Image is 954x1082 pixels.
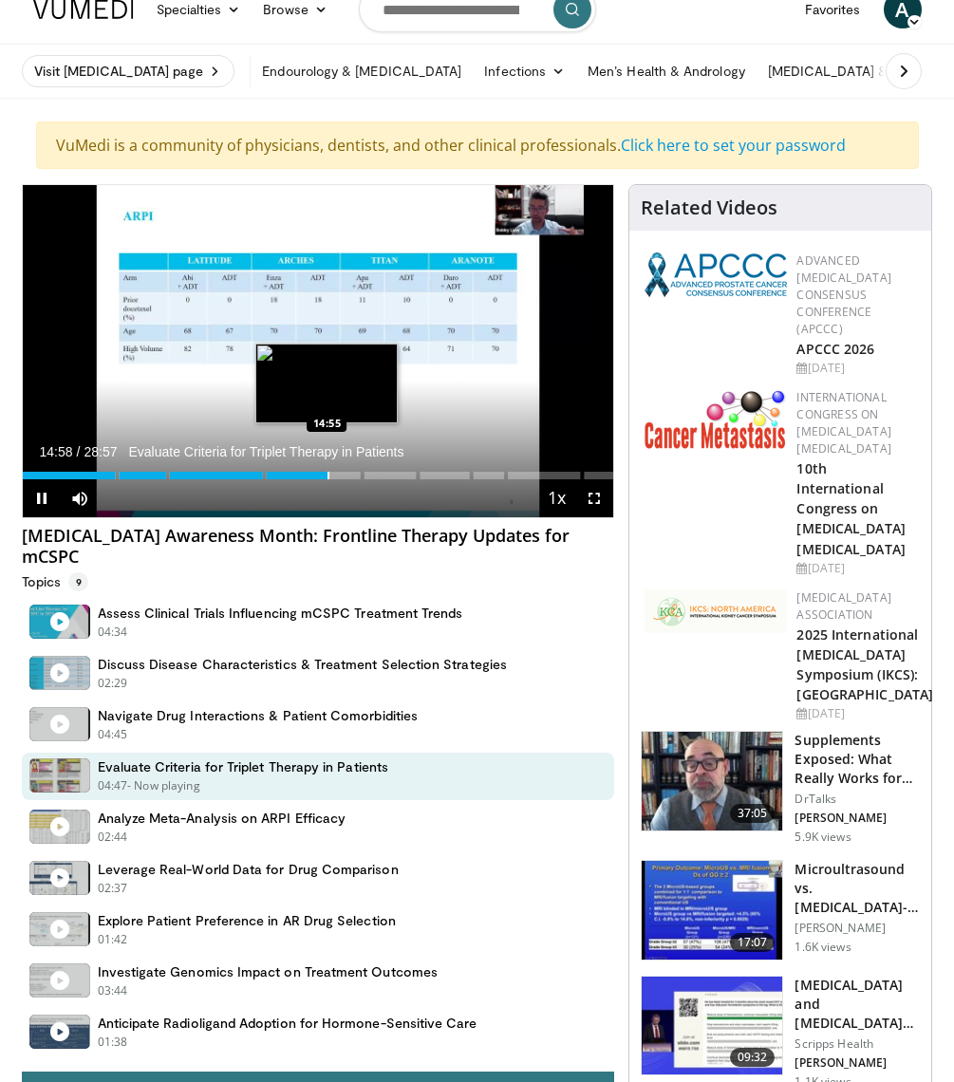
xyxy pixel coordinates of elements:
[795,811,920,826] p: [PERSON_NAME]
[128,443,403,460] span: Evaluate Criteria for Triplet Therapy in Patients
[23,479,61,517] button: Pause
[473,52,576,90] a: Infections
[23,472,614,479] div: Progress Bar
[98,912,396,929] h4: Explore Patient Preference in AR Drug Selection
[796,389,890,457] a: International Congress on [MEDICAL_DATA] [MEDICAL_DATA]
[795,940,851,955] p: 1.6K views
[795,1055,920,1071] p: [PERSON_NAME]
[642,977,782,1075] img: 11abbcd4-a476-4be7-920b-41eb594d8390.150x105_q85_crop-smart_upscale.jpg
[251,52,473,90] a: Endourology & [MEDICAL_DATA]
[621,135,846,156] a: Click here to set your password
[795,976,920,1033] h3: [MEDICAL_DATA] and [MEDICAL_DATA] Risk With [MEDICAL_DATA]
[77,444,81,459] span: /
[68,572,89,591] span: 9
[641,196,777,219] h4: Related Videos
[537,479,575,517] button: Playback Rate
[645,252,787,297] img: 92ba7c40-df22-45a2-8e3f-1ca017a3d5ba.png.150x105_q85_autocrop_double_scale_upscale_version-0.2.png
[730,804,776,823] span: 37:05
[98,675,128,692] p: 02:29
[795,731,920,788] h3: Supplements Exposed: What Really Works for [MEDICAL_DATA] Health
[98,707,419,724] h4: Navigate Drug Interactions & Patient Comorbidities
[98,880,128,897] p: 02:37
[641,731,920,845] a: 37:05 Supplements Exposed: What Really Works for [MEDICAL_DATA] Health DrTalks [PERSON_NAME] 5.9K...
[796,625,933,703] a: 2025 International [MEDICAL_DATA] Symposium (IKCS): [GEOGRAPHIC_DATA]
[255,344,398,423] img: image.jpeg
[730,1048,776,1067] span: 09:32
[576,52,757,90] a: Men’s Health & Andrology
[40,444,73,459] span: 14:58
[642,732,782,830] img: 649d3fc0-5ee3-4147-b1a3-955a692e9799.150x105_q85_crop-smart_upscale.jpg
[98,777,128,794] p: 04:47
[98,982,128,999] p: 03:44
[98,726,128,743] p: 04:45
[795,921,920,936] p: [PERSON_NAME]
[796,252,890,337] a: Advanced [MEDICAL_DATA] Consensus Conference (APCCC)
[98,624,128,641] p: 04:34
[757,52,947,90] a: [MEDICAL_DATA] & Trauma
[575,479,613,517] button: Fullscreen
[98,605,463,622] h4: Assess Clinical Trials Influencing mCSPC Treatment Trends
[795,830,851,845] p: 5.9K views
[98,1034,128,1051] p: 01:38
[98,810,346,827] h4: Analyze Meta-Analysis on ARPI Efficacy
[23,185,614,517] video-js: Video Player
[730,933,776,952] span: 17:07
[796,360,916,377] div: [DATE]
[641,860,920,961] a: 17:07 Microultrasound vs. [MEDICAL_DATA]-Guided [MEDICAL_DATA] for [MEDICAL_DATA] Diagnosis … [PE...
[98,861,399,878] h4: Leverage Real-World Data for Drug Comparison
[98,656,507,673] h4: Discuss Disease Characteristics & Treatment Selection Strategies
[795,1036,920,1052] p: Scripps Health
[98,931,128,948] p: 01:42
[795,792,920,807] p: DrTalks
[98,963,438,980] h4: Investigate Genomics Impact on Treatment Outcomes
[84,444,117,459] span: 28:57
[98,1015,477,1032] h4: Anticipate Radioligand Adoption for Hormone-Sensitive Care
[98,829,128,846] p: 02:44
[22,55,235,87] a: Visit [MEDICAL_DATA] page
[36,121,919,169] div: VuMedi is a community of physicians, dentists, and other clinical professionals.
[796,560,916,577] div: [DATE]
[796,589,890,623] a: [MEDICAL_DATA] Association
[98,758,388,775] h4: Evaluate Criteria for Triplet Therapy in Patients
[796,705,933,722] div: [DATE]
[642,861,782,960] img: d0371492-b5bc-4101-bdcb-0105177cfd27.150x105_q85_crop-smart_upscale.jpg
[645,389,787,449] img: 6ff8bc22-9509-4454-a4f8-ac79dd3b8976.png.150x105_q85_autocrop_double_scale_upscale_version-0.2.png
[22,526,615,567] h4: [MEDICAL_DATA] Awareness Month: Frontline Therapy Updates for mCSPC
[645,589,787,633] img: fca7e709-d275-4aeb-92d8-8ddafe93f2a6.png.150x105_q85_autocrop_double_scale_upscale_version-0.2.png
[795,860,920,917] h3: Microultrasound vs. [MEDICAL_DATA]-Guided [MEDICAL_DATA] for [MEDICAL_DATA] Diagnosis …
[796,340,874,358] a: APCCC 2026
[61,479,99,517] button: Mute
[127,777,200,794] p: - Now playing
[22,572,89,591] p: Topics
[796,459,905,557] a: 10th International Congress on [MEDICAL_DATA] [MEDICAL_DATA]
